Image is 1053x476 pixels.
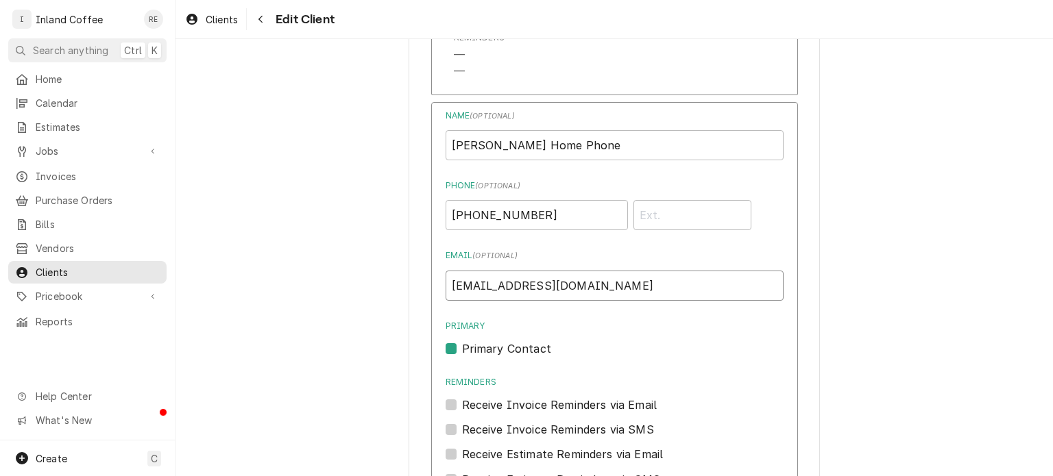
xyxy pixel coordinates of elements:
a: Clients [8,261,167,284]
span: ( optional ) [475,181,520,190]
div: Name [446,110,784,160]
a: Go to Jobs [8,140,167,162]
div: Reminders [454,32,505,79]
div: I [12,10,32,29]
span: Purchase Orders [36,193,160,208]
label: Primary Contact [462,340,551,357]
a: Home [8,68,167,90]
div: — [454,63,465,79]
div: — [454,47,465,63]
input: Number [446,200,628,230]
div: RE [144,10,163,29]
a: Estimates [8,116,167,138]
button: Search anythingCtrlK [8,38,167,62]
span: Invoices [36,169,160,184]
div: Email [446,249,784,300]
span: Bills [36,217,160,231]
div: Phone [446,179,784,230]
a: Invoices [8,165,167,188]
span: ( optional ) [470,112,515,121]
span: Edit Client [271,10,335,29]
span: C [151,451,158,466]
a: Reports [8,310,167,333]
div: Reminders [446,376,784,413]
div: Inland Coffee [36,12,103,27]
label: Name [446,110,784,122]
a: Bills [8,213,167,236]
span: Calendar [36,96,160,110]
label: Phone [446,179,784,192]
label: Email [446,249,784,262]
span: Clients [206,12,238,27]
a: Vendors [8,237,167,260]
span: Clients [36,265,160,279]
div: Primary [446,320,784,357]
span: Jobs [36,144,139,158]
a: Go to What's New [8,409,167,431]
span: Vendors [36,241,160,255]
div: Ruth Easley's Avatar [144,10,163,29]
span: ( optional ) [472,251,518,260]
label: Receive Estimate Reminders via Email [462,446,664,462]
span: Ctrl [124,43,142,58]
span: K [152,43,158,58]
span: Create [36,453,67,464]
button: Navigate back [250,8,271,30]
a: Calendar [8,92,167,114]
span: Help Center [36,389,158,403]
label: Reminders [446,376,784,388]
span: What's New [36,413,158,427]
a: Purchase Orders [8,189,167,212]
label: Receive Invoice Reminders via Email [462,397,657,413]
span: Search anything [33,43,108,58]
span: Pricebook [36,289,139,303]
a: Go to Pricebook [8,285,167,308]
a: Go to Help Center [8,385,167,408]
input: Ext. [633,200,752,230]
span: Estimates [36,120,160,134]
a: Clients [180,8,243,31]
span: Reports [36,314,160,329]
label: Receive Invoice Reminders via SMS [462,421,654,438]
label: Primary [446,320,784,332]
span: Home [36,72,160,86]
